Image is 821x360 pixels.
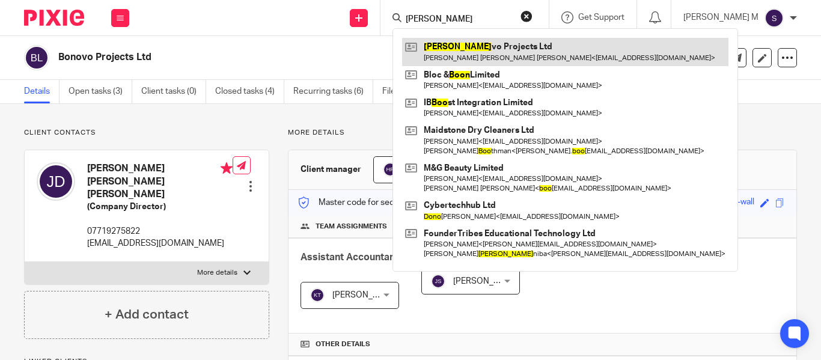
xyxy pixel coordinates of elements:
span: [PERSON_NAME] [332,291,398,299]
span: Other details [316,340,370,349]
a: Closed tasks (4) [215,80,284,103]
a: Client tasks (0) [141,80,206,103]
h2: Bonovo Projects Ltd [58,51,519,64]
p: Master code for secure communications and files [298,197,505,209]
input: Search [404,14,513,25]
p: More details [288,128,797,138]
a: Details [24,80,60,103]
span: Get Support [578,13,624,22]
img: svg%3E [431,274,445,288]
span: Assistant Accountant [301,252,398,262]
button: Clear [520,10,533,22]
p: More details [197,268,237,278]
i: Primary [221,162,233,174]
span: Team assignments [316,222,387,231]
img: Pixie [24,10,84,26]
p: [EMAIL_ADDRESS][DOMAIN_NAME] [87,237,233,249]
img: svg%3E [37,162,75,201]
img: svg%3E [765,8,784,28]
span: [PERSON_NAME] [453,277,519,285]
a: Recurring tasks (6) [293,80,373,103]
img: svg%3E [310,288,325,302]
h3: Client manager [301,163,361,175]
img: svg%3E [383,162,397,177]
h5: (Company Director) [87,201,233,213]
img: svg%3E [24,45,49,70]
p: Client contacts [24,128,269,138]
h4: [PERSON_NAME] [PERSON_NAME] [PERSON_NAME] [87,162,233,201]
h4: + Add contact [105,305,189,324]
p: 07719275822 [87,225,233,237]
a: Files [382,80,409,103]
a: Open tasks (3) [69,80,132,103]
p: [PERSON_NAME] M [683,11,758,23]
